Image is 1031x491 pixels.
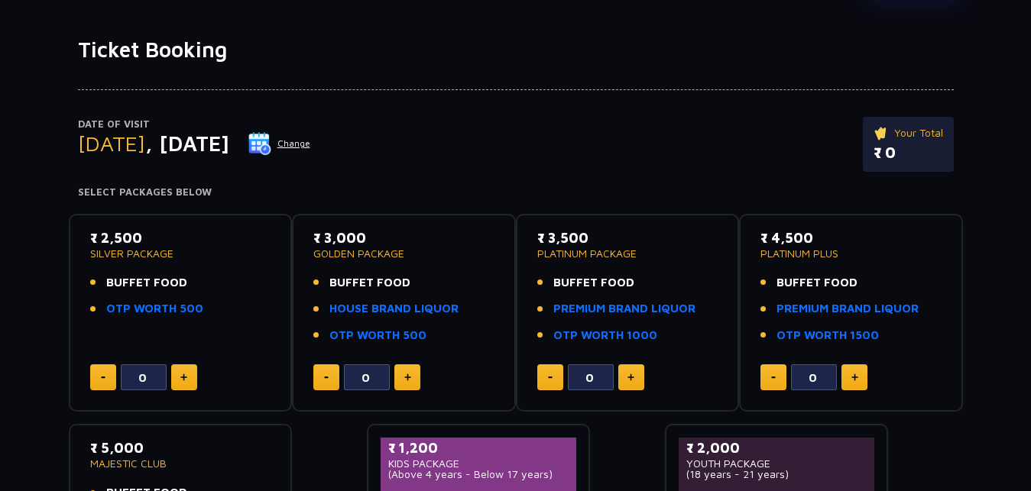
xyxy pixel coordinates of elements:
[851,373,858,381] img: plus
[90,438,271,458] p: ₹ 5,000
[760,228,942,248] p: ₹ 4,500
[329,327,426,344] a: OTP WORTH 500
[90,228,271,248] p: ₹ 2,500
[537,248,718,259] p: PLATINUM PACKAGE
[553,327,657,344] a: OTP WORTH 1000
[776,327,879,344] a: OTP WORTH 1500
[760,248,942,259] p: PLATINUM PLUS
[78,117,311,132] p: Date of Visit
[874,124,943,141] p: Your Total
[404,373,411,381] img: plus
[771,376,776,379] img: minus
[553,274,634,292] span: BUFFET FOOD
[106,274,187,292] span: BUFFET FOOD
[78,186,954,199] h4: Select Packages Below
[145,131,229,156] span: , [DATE]
[388,458,569,469] p: KIDS PACKAGE
[329,300,459,318] a: HOUSE BRAND LIQUOR
[248,131,311,156] button: Change
[548,376,553,379] img: minus
[686,458,867,469] p: YOUTH PACKAGE
[776,300,919,318] a: PREMIUM BRAND LIQUOR
[627,373,634,381] img: plus
[874,124,890,141] img: ticket
[78,131,145,156] span: [DATE]
[78,37,954,63] h1: Ticket Booking
[686,469,867,480] p: (18 years - 21 years)
[686,438,867,458] p: ₹ 2,000
[90,248,271,259] p: SILVER PACKAGE
[874,141,943,164] p: ₹ 0
[776,274,858,292] span: BUFFET FOOD
[324,376,329,379] img: minus
[101,376,105,379] img: minus
[537,228,718,248] p: ₹ 3,500
[90,458,271,469] p: MAJESTIC CLUB
[329,274,410,292] span: BUFFET FOOD
[106,300,203,318] a: OTP WORTH 500
[388,438,569,458] p: ₹ 1,200
[180,373,187,381] img: plus
[313,228,494,248] p: ₹ 3,000
[388,469,569,480] p: (Above 4 years - Below 17 years)
[553,300,695,318] a: PREMIUM BRAND LIQUOR
[313,248,494,259] p: GOLDEN PACKAGE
